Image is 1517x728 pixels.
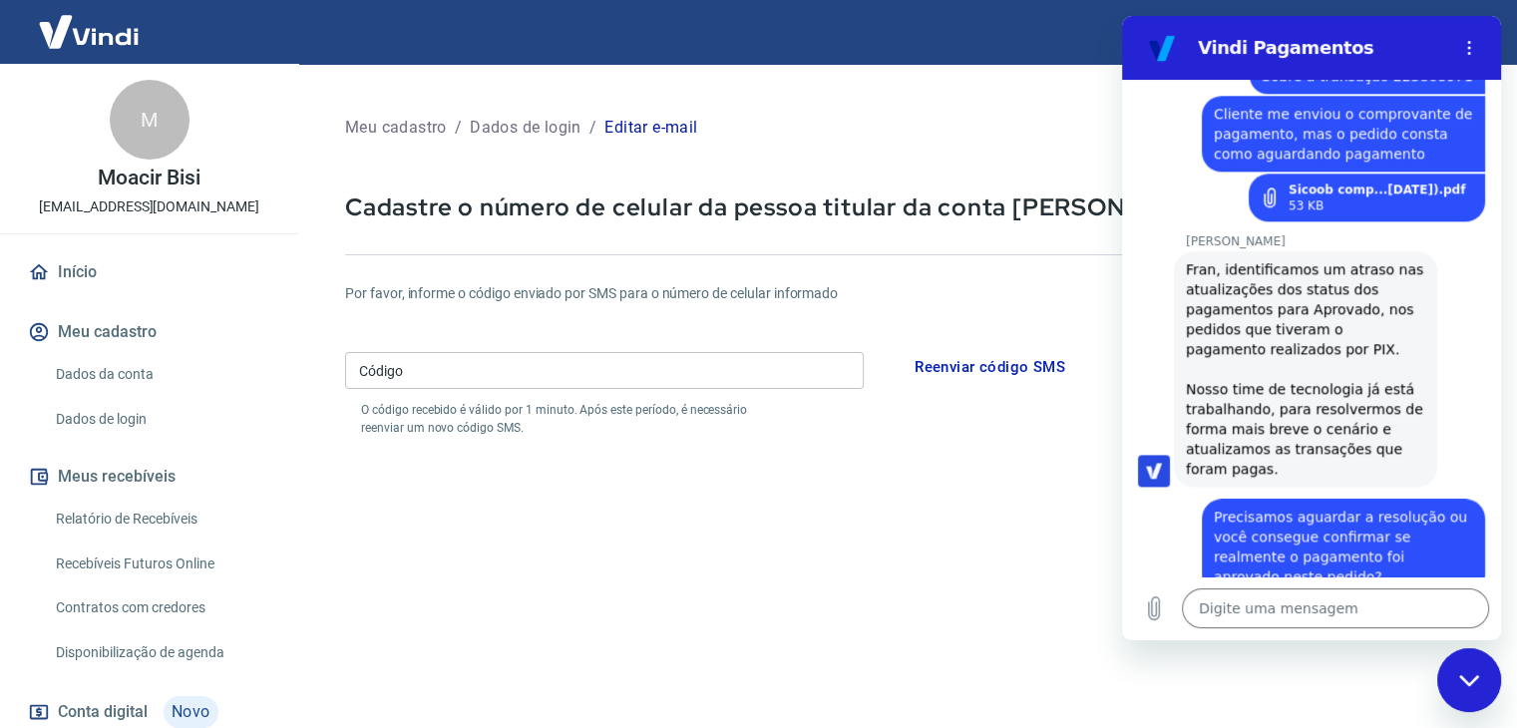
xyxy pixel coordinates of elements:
[24,310,274,354] button: Meu cadastro
[345,283,1469,304] h6: Por favor, informe o código enviado por SMS para o número de celular informado
[604,116,697,140] p: Editar e-mail
[345,191,1469,222] p: Cadastre o número de celular da pessoa titular da conta [PERSON_NAME]
[110,80,190,160] div: M
[904,346,1076,388] button: Reenviar código SMS
[48,354,274,395] a: Dados da conta
[589,116,596,140] p: /
[164,696,218,728] span: Novo
[24,1,154,62] img: Vindi
[48,499,274,540] a: Relatório de Recebíveis
[39,196,259,217] p: [EMAIL_ADDRESS][DOMAIN_NAME]
[361,401,784,437] p: O código recebido é válido por 1 minuto. Após este período, é necessário reenviar um novo código ...
[455,116,462,140] p: /
[1122,16,1501,640] iframe: Janela de mensagens
[24,455,274,499] button: Meus recebíveis
[58,698,148,726] span: Conta digital
[1421,14,1493,51] button: Sair
[345,116,447,140] p: Meu cadastro
[98,168,199,188] p: Moacir Bisi
[24,250,274,294] a: Início
[48,632,274,673] a: Disponibilização de agenda
[48,587,274,628] a: Contratos com credores
[1437,648,1501,712] iframe: Botão para abrir a janela de mensagens, conversa em andamento
[48,544,274,584] a: Recebíveis Futuros Online
[470,116,581,140] p: Dados de login
[48,399,274,440] a: Dados de login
